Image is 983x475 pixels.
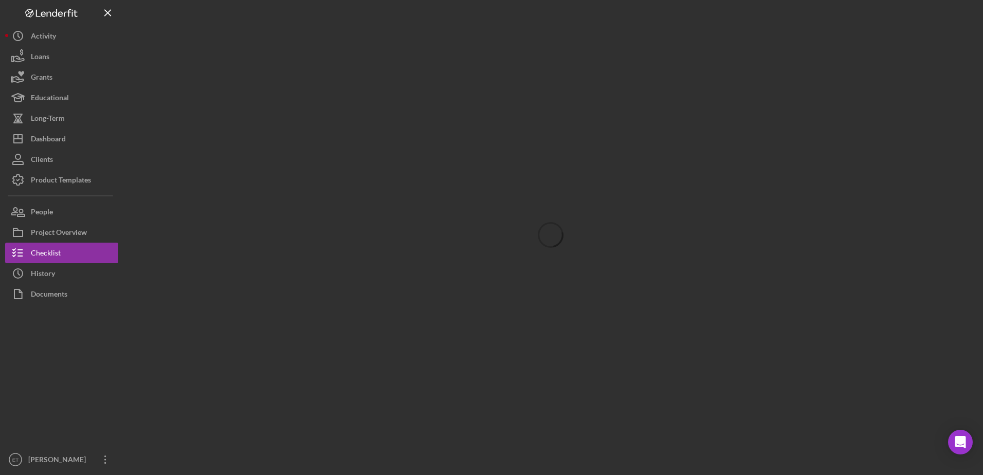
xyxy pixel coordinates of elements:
button: Checklist [5,243,118,263]
div: Loans [31,46,49,69]
div: Dashboard [31,129,66,152]
div: Clients [31,149,53,172]
button: History [5,263,118,284]
div: History [31,263,55,286]
button: People [5,202,118,222]
div: Documents [31,284,67,307]
button: ET[PERSON_NAME] [5,449,118,470]
button: Project Overview [5,222,118,243]
div: Project Overview [31,222,87,245]
button: Grants [5,67,118,87]
button: Educational [5,87,118,108]
div: Grants [31,67,52,90]
button: Loans [5,46,118,67]
div: Long-Term [31,108,65,131]
div: Activity [31,26,56,49]
div: [PERSON_NAME] [26,449,93,472]
div: Checklist [31,243,61,266]
div: Product Templates [31,170,91,193]
div: Open Intercom Messenger [948,430,973,454]
button: Clients [5,149,118,170]
button: Activity [5,26,118,46]
button: Product Templates [5,170,118,190]
div: Educational [31,87,69,111]
button: Dashboard [5,129,118,149]
button: Documents [5,284,118,304]
div: People [31,202,53,225]
text: ET [12,457,19,463]
button: Long-Term [5,108,118,129]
